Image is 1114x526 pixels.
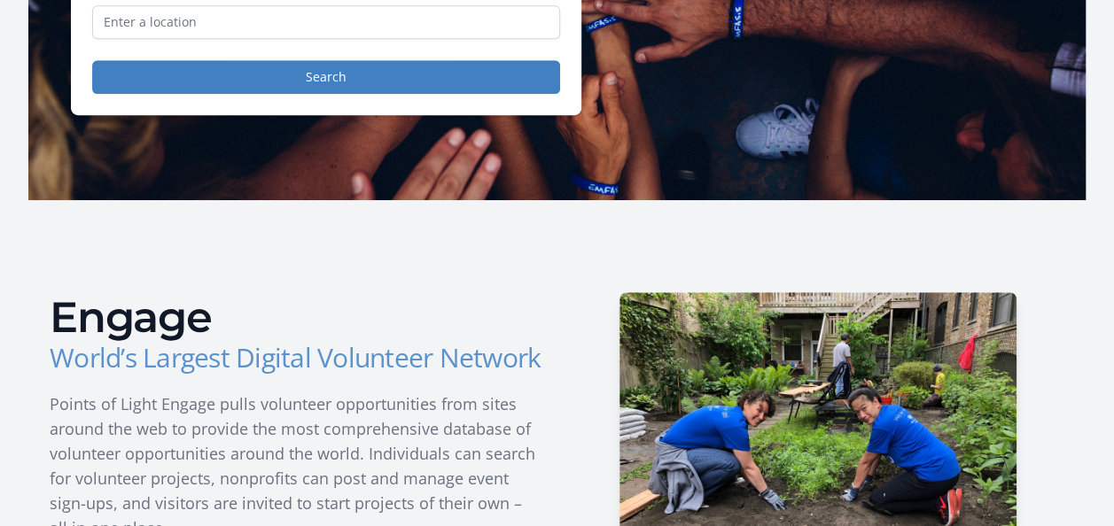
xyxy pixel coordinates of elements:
input: Enter a location [92,5,560,39]
button: Search [92,60,560,94]
h2: Engage [50,296,543,338]
h3: World’s Largest Digital Volunteer Network [50,342,543,374]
